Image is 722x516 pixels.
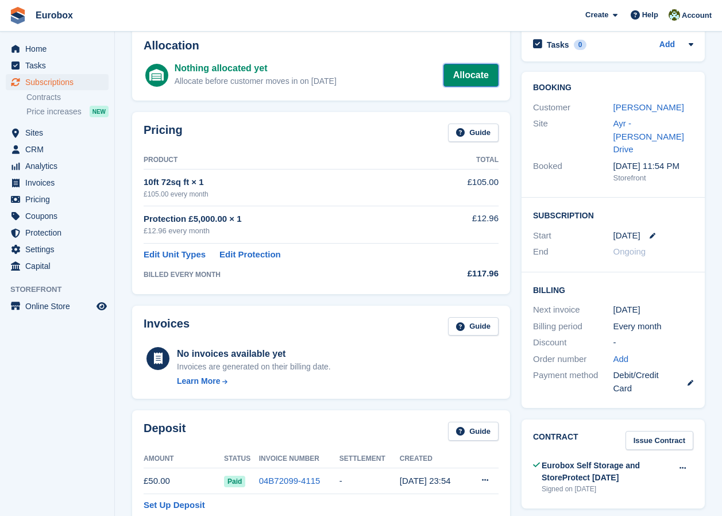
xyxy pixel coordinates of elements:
[144,248,206,261] a: Edit Unit Types
[6,208,109,224] a: menu
[144,213,433,226] div: Protection £5,000.00 × 1
[25,125,94,141] span: Sites
[9,7,26,24] img: stora-icon-8386f47178a22dfd0bd8f6a31ec36ba5ce8667c1dd55bd0f319d3a0aa187defe.svg
[533,229,613,242] div: Start
[177,375,220,387] div: Learn More
[259,476,321,486] a: 04B72099-4115
[224,450,259,468] th: Status
[533,83,693,93] h2: Booking
[6,191,109,207] a: menu
[542,484,672,494] div: Signed on [DATE]
[25,241,94,257] span: Settings
[6,258,109,274] a: menu
[25,41,94,57] span: Home
[613,320,694,333] div: Every month
[175,75,337,87] div: Allocate before customer moves in on [DATE]
[613,102,684,112] a: [PERSON_NAME]
[533,101,613,114] div: Customer
[533,245,613,259] div: End
[6,125,109,141] a: menu
[400,476,451,486] time: 2025-08-15 22:54:43 UTC
[144,499,205,512] a: Set Up Deposit
[144,176,433,189] div: 10ft 72sq ft × 1
[533,369,613,395] div: Payment method
[533,353,613,366] div: Order number
[144,468,224,494] td: £50.00
[25,141,94,157] span: CRM
[613,336,694,349] div: -
[144,422,186,441] h2: Deposit
[144,151,433,170] th: Product
[26,106,82,117] span: Price increases
[25,74,94,90] span: Subscriptions
[443,64,499,87] a: Allocate
[533,160,613,184] div: Booked
[682,10,712,21] span: Account
[613,172,694,184] div: Storefront
[533,284,693,295] h2: Billing
[144,269,433,280] div: BILLED EVERY MONTH
[339,450,400,468] th: Settlement
[613,229,640,242] time: 2025-08-20 00:00:00 UTC
[259,450,339,468] th: Invoice Number
[25,175,94,191] span: Invoices
[613,118,684,154] a: Ayr - [PERSON_NAME] Drive
[448,422,499,441] a: Guide
[448,317,499,336] a: Guide
[613,160,694,173] div: [DATE] 11:54 PM
[144,450,224,468] th: Amount
[533,209,693,221] h2: Subscription
[6,175,109,191] a: menu
[25,191,94,207] span: Pricing
[224,476,245,487] span: Paid
[10,284,114,295] span: Storefront
[219,248,281,261] a: Edit Protection
[26,105,109,118] a: Price increases NEW
[144,39,499,52] h2: Allocation
[533,320,613,333] div: Billing period
[25,208,94,224] span: Coupons
[144,317,190,336] h2: Invoices
[6,241,109,257] a: menu
[669,9,680,21] img: Lorna Russell
[542,460,672,484] div: Eurobox Self Storage and StoreProtect [DATE]
[25,57,94,74] span: Tasks
[6,225,109,241] a: menu
[6,74,109,90] a: menu
[613,353,629,366] a: Add
[144,189,433,199] div: £105.00 every month
[25,298,94,314] span: Online Store
[26,92,109,103] a: Contracts
[175,61,337,75] div: Nothing allocated yet
[626,431,693,450] a: Issue Contract
[177,361,331,373] div: Invoices are generated on their billing date.
[6,158,109,174] a: menu
[585,9,608,21] span: Create
[25,225,94,241] span: Protection
[31,6,78,25] a: Eurobox
[533,117,613,156] div: Site
[90,106,109,117] div: NEW
[6,298,109,314] a: menu
[95,299,109,313] a: Preview store
[339,468,400,494] td: -
[659,38,675,52] a: Add
[613,247,646,256] span: Ongoing
[6,41,109,57] a: menu
[6,141,109,157] a: menu
[177,375,331,387] a: Learn More
[642,9,658,21] span: Help
[547,40,569,50] h2: Tasks
[533,303,613,317] div: Next invoice
[613,369,694,395] div: Debit/Credit Card
[613,303,694,317] div: [DATE]
[533,431,578,450] h2: Contract
[144,225,433,237] div: £12.96 every month
[433,151,499,170] th: Total
[400,450,467,468] th: Created
[433,267,499,280] div: £117.96
[144,124,183,143] h2: Pricing
[6,57,109,74] a: menu
[433,170,499,206] td: £105.00
[533,336,613,349] div: Discount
